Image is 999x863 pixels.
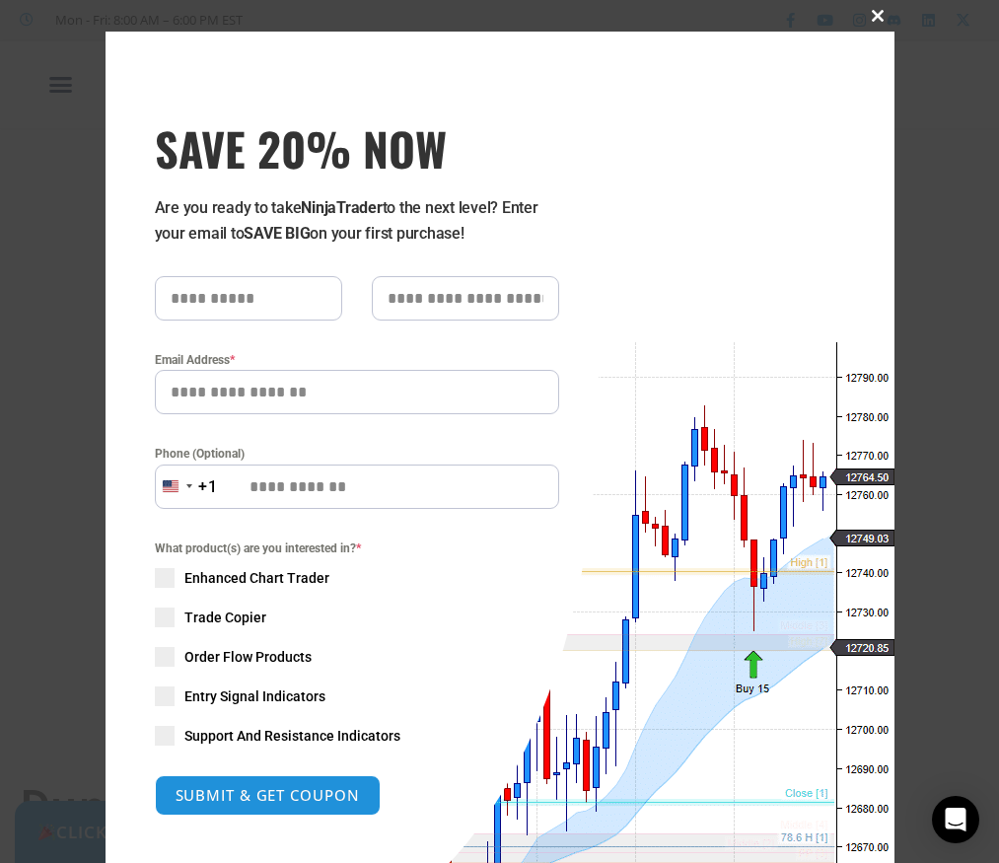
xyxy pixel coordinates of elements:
[244,224,310,243] strong: SAVE BIG
[155,608,559,627] label: Trade Copier
[301,198,382,217] strong: NinjaTrader
[155,539,559,558] span: What product(s) are you interested in?
[184,608,266,627] span: Trade Copier
[155,726,559,746] label: Support And Resistance Indicators
[184,647,312,667] span: Order Flow Products
[155,647,559,667] label: Order Flow Products
[184,726,400,746] span: Support And Resistance Indicators
[155,350,559,370] label: Email Address
[155,120,559,176] h3: SAVE 20% NOW
[155,775,381,816] button: SUBMIT & GET COUPON
[184,686,325,706] span: Entry Signal Indicators
[184,568,329,588] span: Enhanced Chart Trader
[155,568,559,588] label: Enhanced Chart Trader
[932,796,979,843] div: Open Intercom Messenger
[198,474,218,500] div: +1
[155,465,218,509] button: Selected country
[155,444,559,464] label: Phone (Optional)
[155,195,559,247] p: Are you ready to take to the next level? Enter your email to on your first purchase!
[155,686,559,706] label: Entry Signal Indicators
